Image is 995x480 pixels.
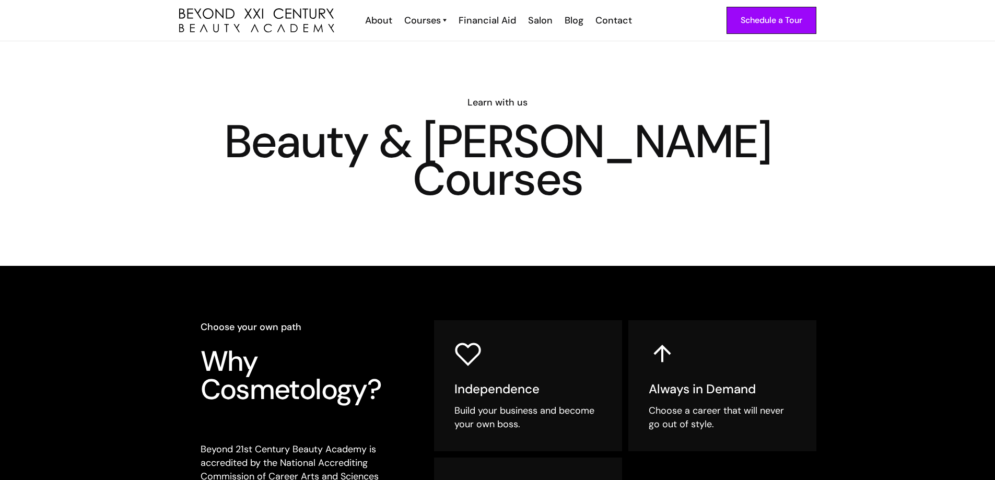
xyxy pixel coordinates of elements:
div: Build your business and become your own boss. [454,404,602,431]
a: Schedule a Tour [727,7,816,34]
img: up arrow [649,341,676,368]
div: Schedule a Tour [741,14,802,27]
a: Salon [521,14,558,27]
h5: Always in Demand [649,381,796,397]
div: Financial Aid [459,14,516,27]
div: Blog [565,14,583,27]
a: home [179,8,334,33]
div: Salon [528,14,553,27]
div: About [365,14,392,27]
h6: Choose your own path [201,320,404,334]
a: Financial Aid [452,14,521,27]
h1: Beauty & [PERSON_NAME] Courses [179,123,816,198]
div: Choose a career that will never go out of style. [649,404,796,431]
a: Courses [404,14,447,27]
div: Courses [404,14,441,27]
h3: Why Cosmetology? [201,347,404,404]
img: beyond 21st century beauty academy logo [179,8,334,33]
div: Contact [595,14,632,27]
a: Blog [558,14,589,27]
h5: Independence [454,381,602,397]
a: Contact [589,14,637,27]
a: About [358,14,397,27]
h6: Learn with us [179,96,816,109]
img: heart icon [454,341,482,368]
